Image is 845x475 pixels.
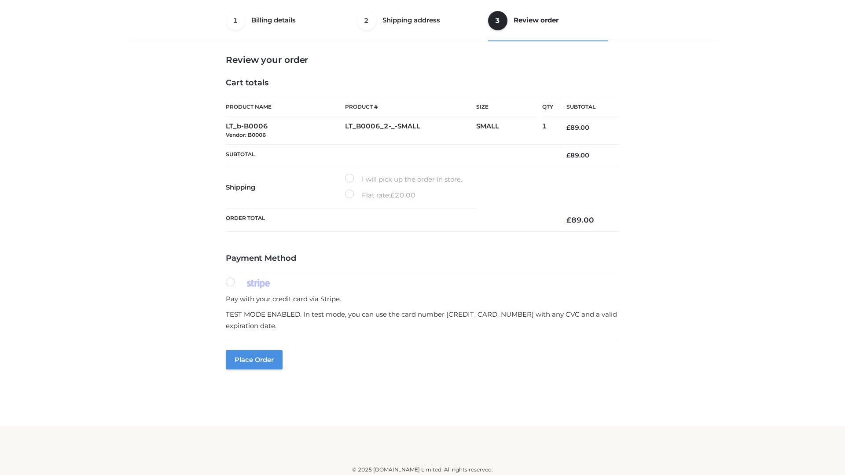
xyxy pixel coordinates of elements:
th: Shipping [226,166,345,208]
bdi: 89.00 [566,124,589,132]
bdi: 89.00 [566,216,594,224]
h4: Cart totals [226,78,619,88]
p: TEST MODE ENABLED. In test mode, you can use the card number [CREDIT_CARD_NUMBER] with any CVC an... [226,309,619,331]
button: Place order [226,350,283,369]
p: Pay with your credit card via Stripe. [226,293,619,305]
th: Order Total [226,208,553,232]
bdi: 20.00 [390,191,415,199]
label: Flat rate: [345,190,415,201]
span: £ [566,124,570,132]
span: £ [566,151,570,159]
h4: Payment Method [226,254,619,263]
th: Size [476,97,538,117]
th: Subtotal [226,144,553,166]
th: Qty [542,97,553,117]
th: Product Name [226,97,345,117]
td: LT_b-B0006 [226,117,345,145]
span: £ [566,216,571,224]
span: £ [390,191,395,199]
div: © 2025 [DOMAIN_NAME] Limited. All rights reserved. [131,465,714,474]
th: Subtotal [553,97,619,117]
td: SMALL [476,117,542,145]
small: Vendor: B0006 [226,132,266,138]
td: LT_B0006_2-_-SMALL [345,117,476,145]
bdi: 89.00 [566,151,589,159]
td: 1 [542,117,553,145]
label: I will pick up the order in store. [345,174,462,185]
th: Product # [345,97,476,117]
h3: Review your order [226,55,619,65]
